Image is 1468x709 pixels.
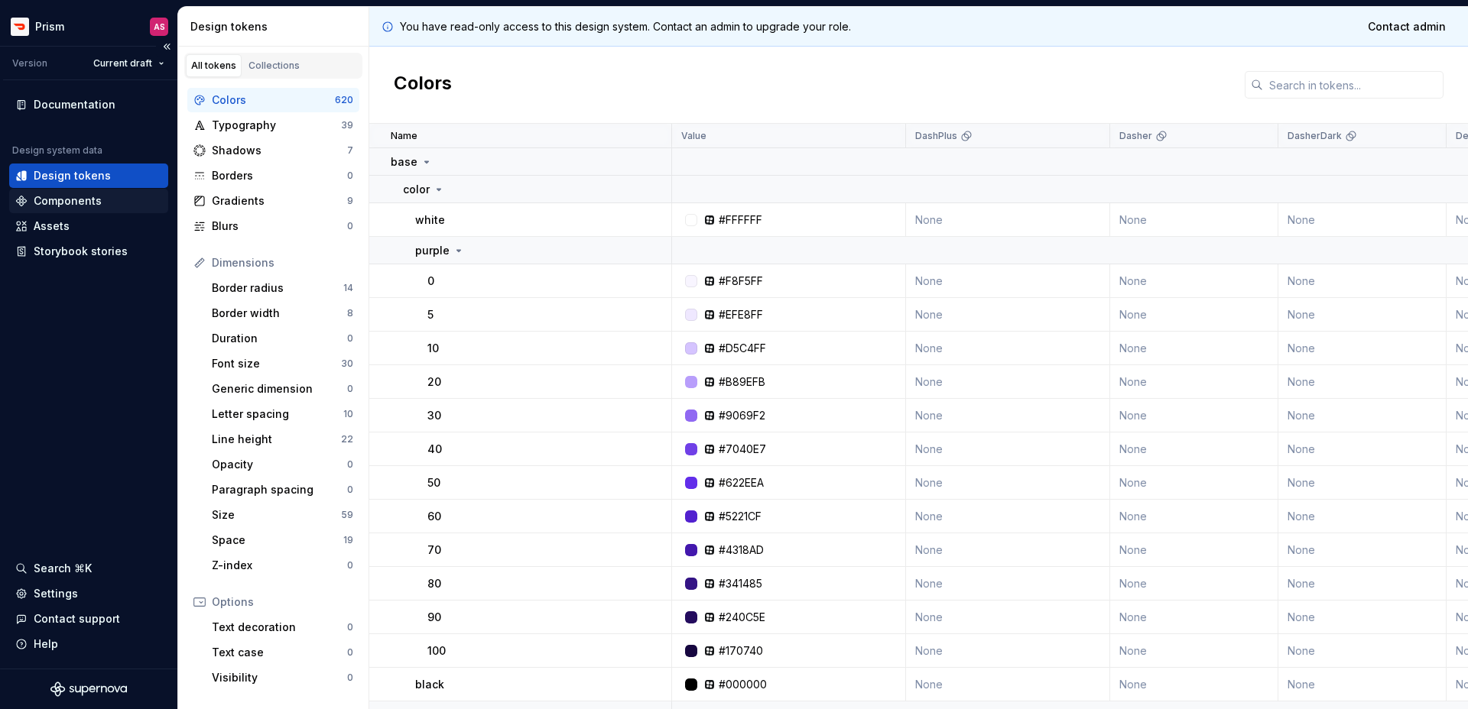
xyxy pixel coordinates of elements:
[206,351,359,376] a: Font size30
[415,212,445,228] p: white
[212,482,347,497] div: Paragraph spacing
[1278,203,1447,237] td: None
[187,189,359,213] a: Gradients9
[212,533,343,548] div: Space
[12,57,47,70] div: Version
[212,406,343,422] div: Letter spacing
[427,475,440,490] p: 50
[206,326,359,351] a: Duration0
[415,677,444,692] p: black
[1278,432,1447,466] td: None
[719,307,763,322] div: #EFE8FF
[347,458,353,471] div: 0
[906,332,1110,365] td: None
[34,244,128,259] div: Storybook stories
[394,71,452,99] h2: Colors
[719,274,763,289] div: #F8F5FF
[1110,264,1278,298] td: None
[212,356,341,371] div: Font size
[347,383,353,395] div: 0
[681,130,706,142] p: Value
[915,130,957,142] p: DashPlus
[34,193,102,209] div: Components
[1119,130,1152,142] p: Dasher
[719,542,764,558] div: #4318AD
[206,665,359,690] a: Visibility0
[1110,668,1278,701] td: None
[212,92,335,108] div: Colors
[1110,567,1278,601] td: None
[206,276,359,300] a: Border radius14
[719,677,767,692] div: #000000
[34,97,115,112] div: Documentation
[50,681,127,697] svg: Supernova Logo
[212,670,347,685] div: Visibility
[343,534,353,546] div: 19
[347,672,353,684] div: 0
[9,239,168,264] a: Storybook stories
[12,144,102,157] div: Design system data
[212,432,341,447] div: Line height
[206,452,359,477] a: Opacity0
[191,60,236,72] div: All tokens
[347,646,353,659] div: 0
[212,306,347,321] div: Border width
[206,553,359,578] a: Z-index0
[212,645,347,660] div: Text case
[906,500,1110,533] td: None
[1110,332,1278,365] td: None
[212,620,347,635] div: Text decoration
[34,636,58,652] div: Help
[9,163,168,188] a: Design tokens
[1278,365,1447,399] td: None
[9,632,168,656] button: Help
[427,374,441,390] p: 20
[212,118,341,133] div: Typography
[719,442,766,457] div: #7040E7
[190,19,362,34] div: Design tokens
[906,203,1110,237] td: None
[1110,365,1278,399] td: None
[347,195,353,207] div: 9
[391,154,417,170] p: base
[1278,634,1447,668] td: None
[427,341,439,356] p: 10
[34,611,120,626] div: Contact support
[212,280,343,296] div: Border radius
[427,576,441,591] p: 80
[9,92,168,117] a: Documentation
[187,214,359,238] a: Blurs0
[206,402,359,426] a: Letter spacing10
[212,331,347,346] div: Duration
[11,18,29,36] img: bd52d190-91a7-4889-9e90-eccda45865b1.png
[427,610,441,625] p: 90
[1278,533,1447,567] td: None
[427,442,442,457] p: 40
[403,182,430,197] p: color
[187,138,359,163] a: Shadows7
[1278,298,1447,332] td: None
[248,60,300,72] div: Collections
[347,170,353,182] div: 0
[906,399,1110,432] td: None
[719,408,765,423] div: #9069F2
[719,509,762,524] div: #5221CF
[206,301,359,325] a: Border width8
[1110,399,1278,432] td: None
[9,189,168,213] a: Components
[1263,71,1444,99] input: Search in tokens...
[347,307,353,319] div: 8
[427,643,446,659] p: 100
[343,282,353,294] div: 14
[1110,500,1278,533] td: None
[9,214,168,238] a: Assets
[347,144,353,157] div: 7
[343,408,353,420] div: 10
[906,466,1110,500] td: None
[906,601,1110,634] td: None
[1278,264,1447,298] td: None
[415,243,450,258] p: purple
[427,274,434,289] p: 0
[93,57,152,70] span: Current draft
[206,503,359,527] a: Size59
